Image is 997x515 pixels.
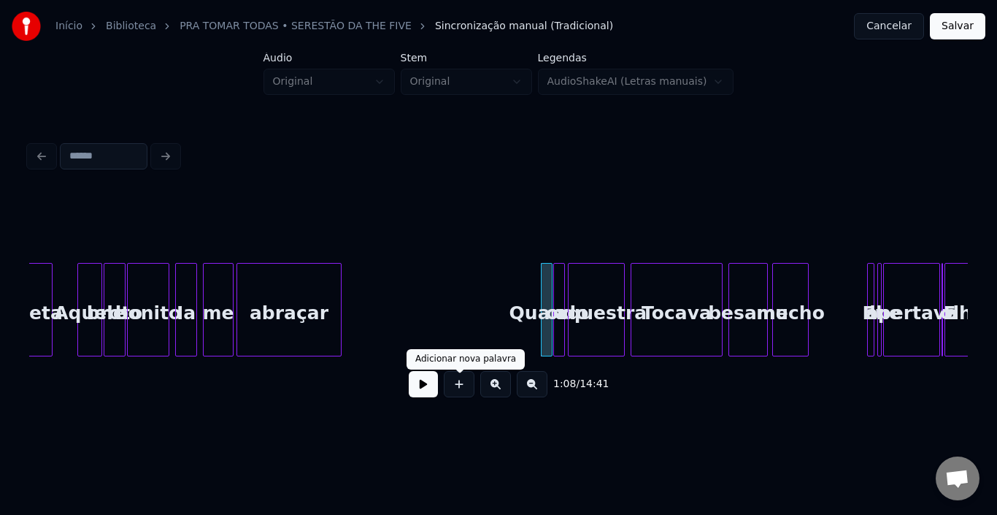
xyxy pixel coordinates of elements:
span: 14:41 [580,377,609,392]
label: Legendas [538,53,734,63]
span: 1:08 [553,377,576,392]
label: Stem [401,53,532,63]
a: PRA TOMAR TODAS • SERESTÃO DA THE FIVE [180,19,412,34]
button: Salvar [930,13,985,39]
img: youka [12,12,41,41]
div: Bate-papo aberto [936,457,979,500]
div: / [553,377,588,392]
a: Início [55,19,82,34]
nav: breadcrumb [55,19,613,34]
button: Cancelar [854,13,924,39]
a: Biblioteca [106,19,156,34]
span: Sincronização manual (Tradicional) [435,19,613,34]
label: Áudio [263,53,395,63]
div: Adicionar nova palavra [415,354,516,365]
